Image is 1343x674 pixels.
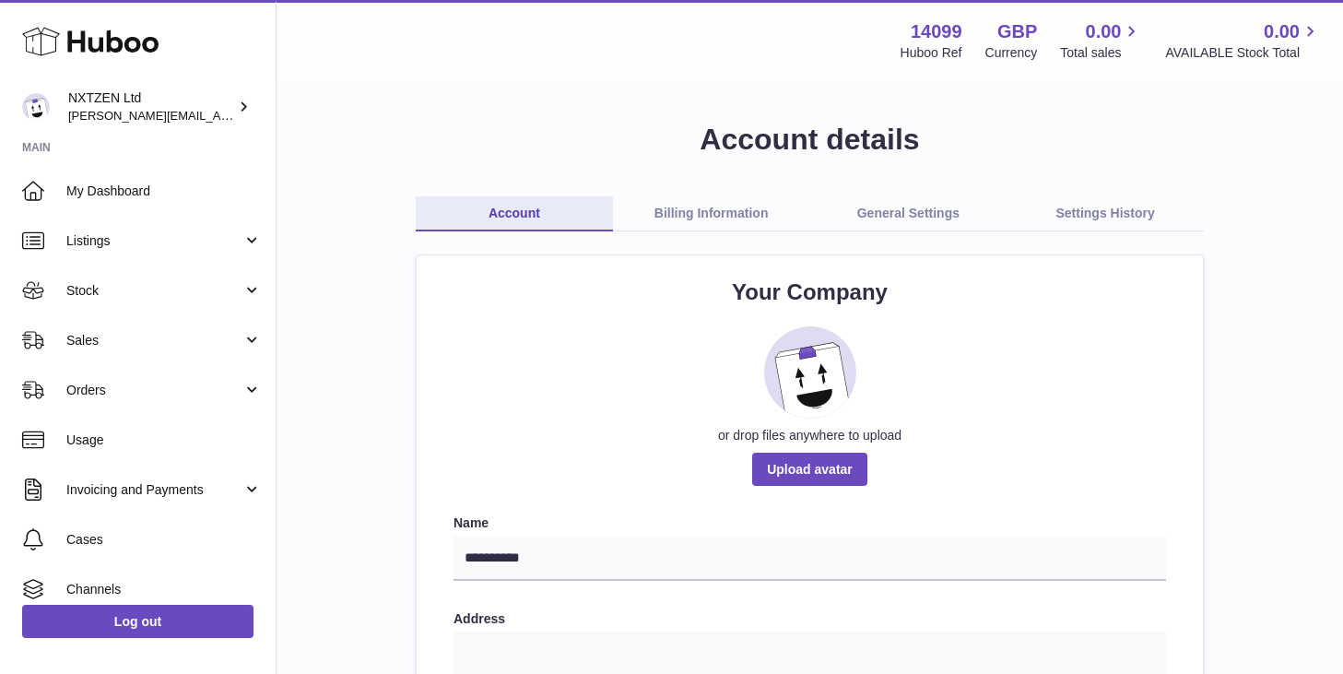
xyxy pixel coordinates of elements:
[1060,19,1142,62] a: 0.00 Total sales
[22,605,253,638] a: Log out
[66,432,262,449] span: Usage
[22,93,50,121] img: joel@nxtzen.com
[1007,196,1204,231] a: Settings History
[985,44,1038,62] div: Currency
[454,514,1166,532] label: Name
[66,332,242,349] span: Sales
[68,89,234,124] div: NXTZEN Ltd
[1264,19,1300,44] span: 0.00
[416,196,613,231] a: Account
[66,382,242,399] span: Orders
[66,232,242,250] span: Listings
[306,120,1314,160] h1: Account details
[454,610,1166,628] label: Address
[1060,44,1142,62] span: Total sales
[66,183,262,200] span: My Dashboard
[1165,44,1321,62] span: AVAILABLE Stock Total
[613,196,810,231] a: Billing Information
[911,19,962,44] strong: 14099
[68,108,370,123] span: [PERSON_NAME][EMAIL_ADDRESS][DOMAIN_NAME]
[810,196,1007,231] a: General Settings
[1086,19,1122,44] span: 0.00
[901,44,962,62] div: Huboo Ref
[997,19,1037,44] strong: GBP
[1165,19,1321,62] a: 0.00 AVAILABLE Stock Total
[66,581,262,598] span: Channels
[764,326,856,419] img: placeholder_image.svg
[752,453,867,486] span: Upload avatar
[66,282,242,300] span: Stock
[66,531,262,549] span: Cases
[454,278,1166,307] h2: Your Company
[454,427,1166,444] div: or drop files anywhere to upload
[66,481,242,499] span: Invoicing and Payments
